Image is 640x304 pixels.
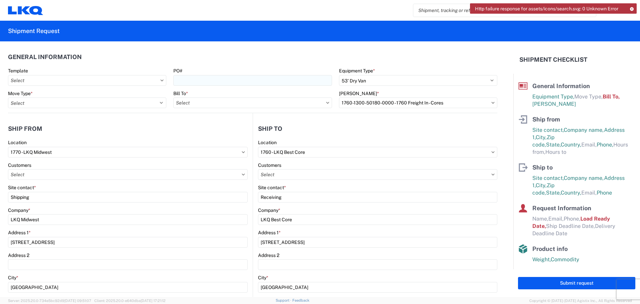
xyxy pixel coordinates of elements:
[546,190,561,196] span: State,
[8,68,28,74] label: Template
[339,97,497,108] input: Select
[8,252,29,258] label: Address 2
[8,299,91,303] span: Server: 2025.20.0-734e5bc92d9
[8,230,31,236] label: Address 1
[258,185,286,191] label: Site contact
[258,147,497,158] input: Select
[564,216,580,222] span: Phone,
[173,68,182,74] label: PO#
[519,56,587,64] h2: Shipment Checklist
[94,299,166,303] span: Client: 2025.20.0-e640dba
[8,75,166,86] input: Select
[597,190,612,196] span: Phone
[276,298,292,302] a: Support
[141,299,166,303] span: [DATE] 17:21:12
[8,54,82,60] h2: General Information
[8,27,60,35] h2: Shipment Request
[536,182,547,189] span: City,
[339,68,375,74] label: Equipment Type
[64,299,91,303] span: [DATE] 09:51:07
[258,169,497,180] input: Select
[8,90,33,96] label: Move Type
[258,275,268,281] label: City
[258,252,279,258] label: Address 2
[532,164,553,171] span: Ship to
[561,190,581,196] span: Country,
[564,175,604,181] span: Company name,
[258,125,282,132] h2: Ship to
[8,169,248,180] input: Select
[8,125,42,132] h2: Ship from
[536,134,547,140] span: City,
[8,185,36,191] label: Site contact
[8,147,248,158] input: Select
[532,101,576,107] span: [PERSON_NAME]
[173,97,332,108] input: Select
[8,207,30,213] label: Company
[258,162,281,168] label: Customers
[603,93,620,100] span: Bill To,
[597,141,613,148] span: Phone,
[413,4,586,17] input: Shipment, tracking or reference number
[564,127,604,133] span: Company name,
[532,116,560,123] span: Ship from
[529,298,632,304] span: Copyright © [DATE]-[DATE] Agistix Inc., All Rights Reserved
[561,141,581,148] span: Country,
[475,6,618,12] span: Http failure response for assets/icons/search.svg: 0 Unknown Error
[532,175,564,181] span: Site contact,
[546,223,595,229] span: Ship Deadline Date,
[258,139,277,145] label: Location
[581,190,597,196] span: Email,
[532,205,591,212] span: Request Information
[532,127,564,133] span: Site contact,
[532,256,551,263] span: Weight,
[551,256,579,263] span: Commodity
[545,149,566,155] span: Hours to
[532,216,548,222] span: Name,
[581,141,597,148] span: Email,
[8,139,27,145] label: Location
[258,230,281,236] label: Address 1
[8,275,18,281] label: City
[532,93,574,100] span: Equipment Type,
[173,90,188,96] label: Bill To
[532,82,590,89] span: General Information
[292,298,309,302] a: Feedback
[518,277,635,289] button: Submit request
[574,93,603,100] span: Move Type,
[258,207,280,213] label: Company
[532,245,568,252] span: Product info
[8,162,31,168] label: Customers
[546,141,561,148] span: State,
[339,90,379,96] label: [PERSON_NAME]
[548,216,564,222] span: Email,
